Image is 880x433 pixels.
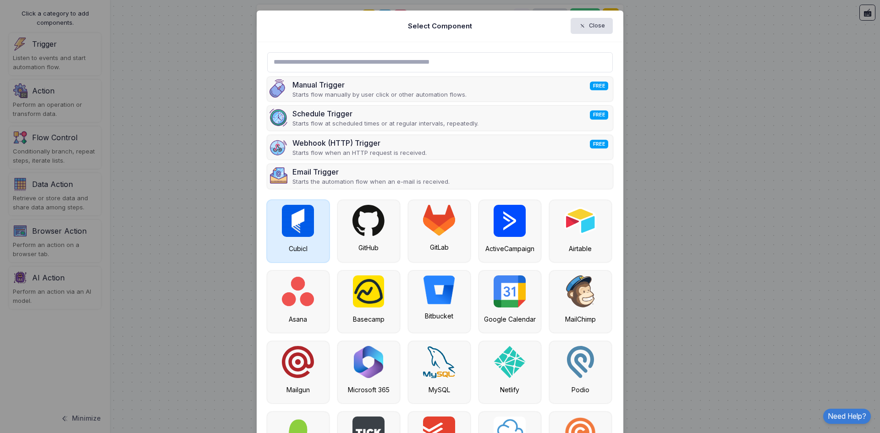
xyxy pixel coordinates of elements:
div: Asana [272,314,324,324]
div: ActiveCampaign [484,244,536,253]
div: Netlify [484,385,536,395]
img: airtable.png [564,205,596,237]
p: Starts the automation flow when an e-mail is received. [292,177,450,186]
img: podio.svg [567,346,594,378]
a: Need Help? [823,409,871,424]
span: FREE [590,140,608,148]
p: Starts flow when an HTTP request is received. [292,148,427,158]
img: manual.png [269,79,288,98]
img: netlify.svg [494,346,526,378]
img: schedule.png [269,108,288,126]
div: Email Trigger [292,166,450,177]
div: MySQL [413,385,466,395]
img: cubicl.jpg [282,205,314,237]
img: asana.png [282,275,314,307]
img: email.png [269,166,288,185]
p: Starts flow manually by user click or other automation flows. [292,90,467,99]
div: Webhook (HTTP) Trigger [292,137,427,148]
div: Manual Trigger [292,79,467,90]
div: Bitbucket [413,311,466,321]
img: active-campaign.png [494,205,526,237]
img: mailchimp.svg [566,275,594,307]
div: Cubicl [272,244,324,253]
div: Schedule Trigger [292,108,478,119]
div: MailChimp [554,314,607,324]
div: Mailgun [272,385,324,395]
img: mysql.svg [423,346,455,378]
img: microsoft-365.png [354,346,383,378]
div: Airtable [554,244,607,253]
div: GitHub [342,243,395,252]
div: GitLab [413,242,466,252]
img: gitlab.svg [423,205,455,236]
img: webhook-v2.png [269,137,288,156]
div: Podio [554,385,607,395]
button: Close [571,18,613,34]
img: bitbucket.png [423,275,455,304]
div: Google Calendar [484,314,536,324]
img: mailgun.svg [282,346,314,378]
span: FREE [590,82,608,90]
img: github.svg [352,205,385,236]
div: Microsoft 365 [342,385,395,395]
span: FREE [590,110,608,119]
div: Basecamp [342,314,395,324]
p: Starts flow at scheduled times or at regular intervals, repeatedly. [292,119,478,128]
img: google-calendar.svg [494,275,526,307]
h5: Select Component [408,21,472,31]
img: basecamp.png [353,275,384,307]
